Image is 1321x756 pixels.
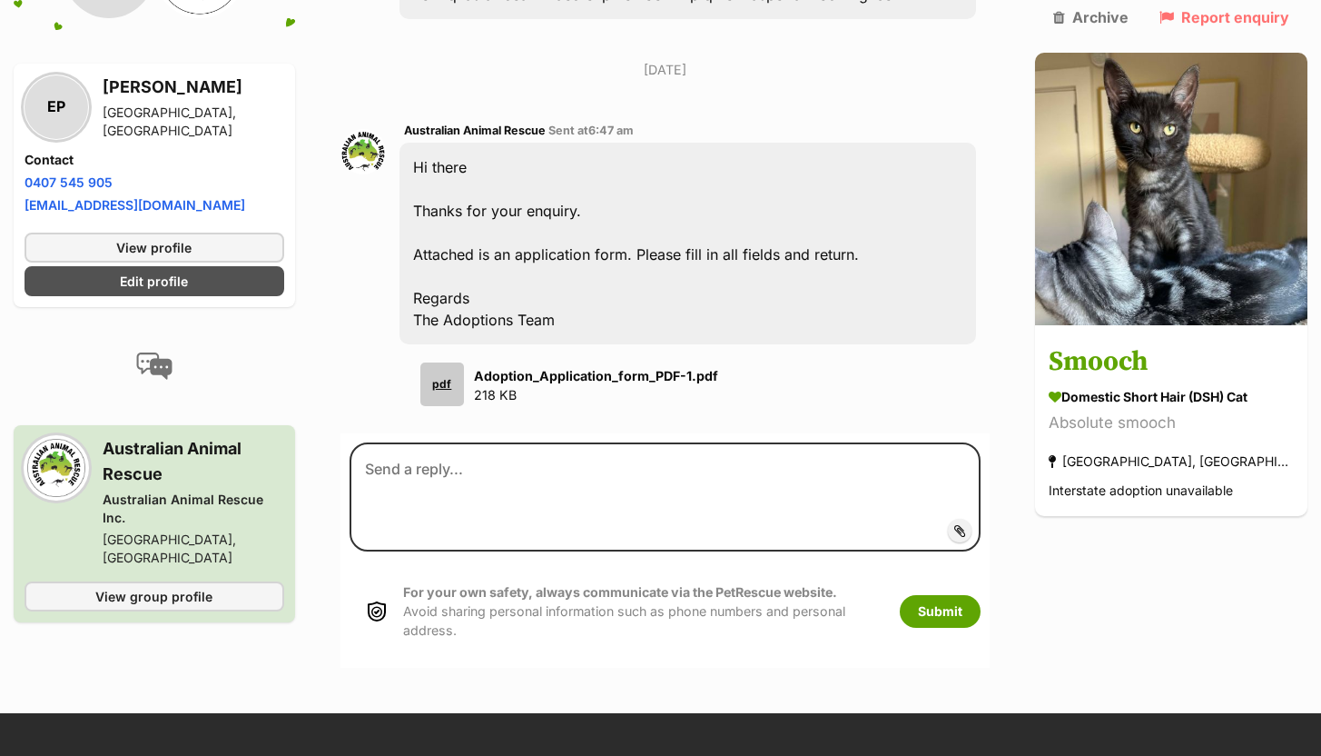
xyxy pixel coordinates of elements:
a: View profile [25,233,284,263]
h4: Contact [25,151,284,169]
p: Avoid sharing personal information such as phone numbers and personal address. [403,582,882,641]
a: Archive [1053,9,1129,25]
button: Submit [900,595,981,628]
img: Australian Animal Rescue profile pic [340,129,386,174]
h3: Australian Animal Rescue [103,436,284,487]
div: [GEOGRAPHIC_DATA], [GEOGRAPHIC_DATA] [103,531,284,567]
span: 6:47 am [588,124,634,137]
h3: [PERSON_NAME] [103,75,284,100]
div: Absolute smooch [1049,412,1294,436]
div: Domestic Short Hair (DSH) Cat [1049,388,1294,407]
p: [DATE] [340,60,990,79]
span: Edit profile [120,272,188,291]
a: Edit profile [25,266,284,296]
a: Report enquiry [1159,9,1289,25]
div: [GEOGRAPHIC_DATA], [GEOGRAPHIC_DATA] [1049,450,1294,474]
div: pdf [420,363,464,406]
a: pdf [413,363,464,406]
img: Smooch [1035,53,1307,325]
strong: Adoption_Application_form_PDF-1.pdf [474,368,718,383]
div: [GEOGRAPHIC_DATA], [GEOGRAPHIC_DATA] [103,104,284,140]
span: View profile [116,238,192,257]
span: Australian Animal Rescue [404,124,546,137]
img: conversation-icon-4a6f8262b818ee0b60e3300018af0b2d0b884aa5de6e9bcb8d3d4eeb1a70a7c4.svg [136,353,173,380]
span: View group profile [95,587,212,606]
a: View group profile [25,582,284,612]
h3: Smooch [1049,343,1294,383]
span: Sent at [548,124,634,137]
strong: For your own safety, always communicate via the PetRescue website. [403,584,837,600]
a: 0407 545 905 [25,174,113,190]
img: Australian Animal Rescue Inc. profile pic [25,436,88,500]
span: 218 KB [474,387,517,403]
div: Hi there Thanks for your enquiry. Attached is an application form. Please fill in all fields and ... [399,143,976,344]
div: EP [25,75,88,139]
span: Interstate adoption unavailable [1049,483,1233,499]
a: [EMAIL_ADDRESS][DOMAIN_NAME] [25,197,245,213]
a: Smooch Domestic Short Hair (DSH) Cat Absolute smooch [GEOGRAPHIC_DATA], [GEOGRAPHIC_DATA] Interst... [1035,329,1307,517]
div: Australian Animal Rescue Inc. [103,491,284,527]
